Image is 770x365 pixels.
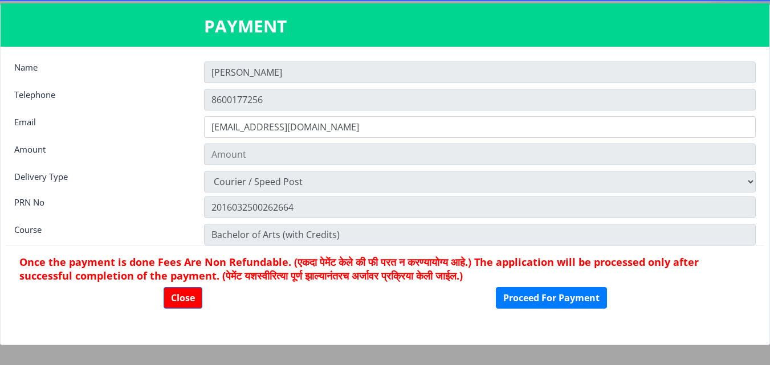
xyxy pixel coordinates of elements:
input: Amount [204,143,756,165]
div: Telephone [6,89,195,108]
input: Email [204,116,756,138]
div: Course [6,224,195,243]
input: Telephone [204,89,756,110]
div: Name [6,61,195,80]
input: Zipcode [204,196,756,218]
input: Name [204,61,756,83]
div: Email [6,116,195,135]
input: Zipcode [204,224,756,245]
div: PRN No [6,196,195,215]
button: Proceed For Payment [496,287,607,309]
h3: PAYMENT [204,15,567,38]
h6: Once the payment is done Fees Are Non Refundable. (एकदा पेमेंट केले की फी परत न करण्यायोग्य आहे.)... [19,255,751,282]
div: Delivery Type [6,171,195,190]
div: Amount [6,143,195,162]
button: Close [164,287,202,309]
